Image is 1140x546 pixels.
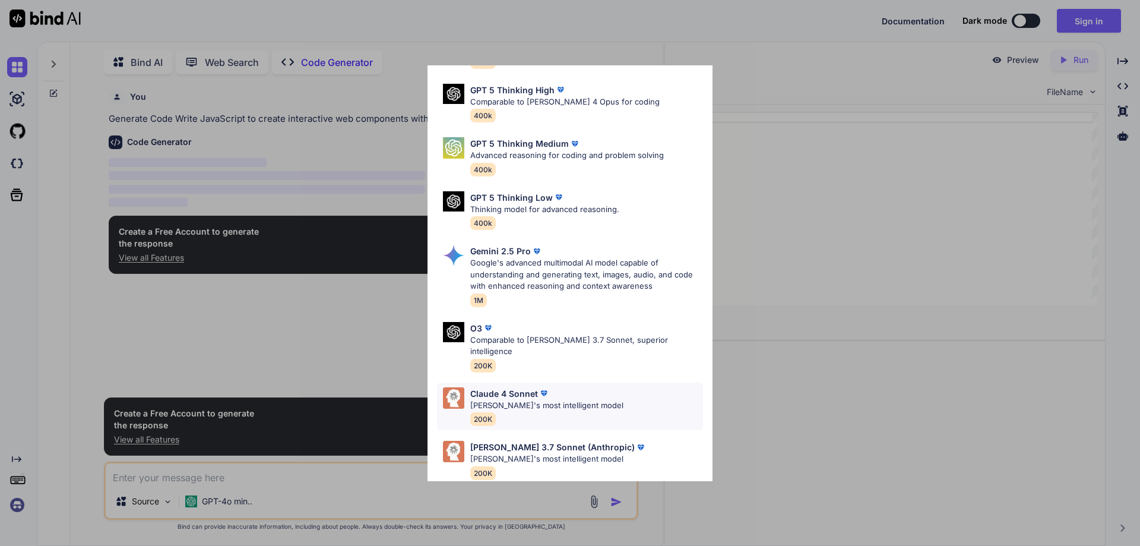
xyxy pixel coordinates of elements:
img: premium [482,322,494,334]
p: Claude 4 Sonnet [470,387,538,400]
img: Pick Models [443,84,464,105]
p: Advanced reasoning for coding and problem solving [470,150,664,162]
img: Pick Models [443,441,464,462]
p: [PERSON_NAME]'s most intelligent model [470,453,647,465]
img: premium [555,84,566,96]
span: 400k [470,109,496,122]
span: 400k [470,163,496,176]
p: Google's advanced multimodal AI model capable of understanding and generating text, images, audio... [470,257,703,292]
p: GPT 5 Thinking Medium [470,137,569,150]
p: Comparable to [PERSON_NAME] 3.7 Sonnet, superior intelligence [470,334,703,358]
span: 200K [470,412,496,426]
img: premium [553,191,565,203]
p: Comparable to [PERSON_NAME] 4 Opus for coding [470,96,660,108]
img: Pick Models [443,137,464,159]
p: [PERSON_NAME]'s most intelligent model [470,400,623,412]
span: 200K [470,359,496,373]
img: premium [538,387,550,399]
p: O3 [470,322,482,334]
p: [PERSON_NAME] 3.7 Sonnet (Anthropic) [470,441,635,453]
img: Pick Models [443,191,464,212]
img: premium [569,138,581,150]
span: 200K [470,466,496,480]
img: premium [635,441,647,453]
img: Pick Models [443,387,464,409]
p: GPT 5 Thinking Low [470,191,553,204]
span: 1M [470,293,487,307]
p: GPT 5 Thinking High [470,84,555,96]
p: Gemini 2.5 Pro [470,245,531,257]
img: Pick Models [443,245,464,266]
img: premium [531,245,543,257]
img: Pick Models [443,322,464,343]
p: Thinking model for advanced reasoning. [470,204,619,216]
span: 400k [470,216,496,230]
